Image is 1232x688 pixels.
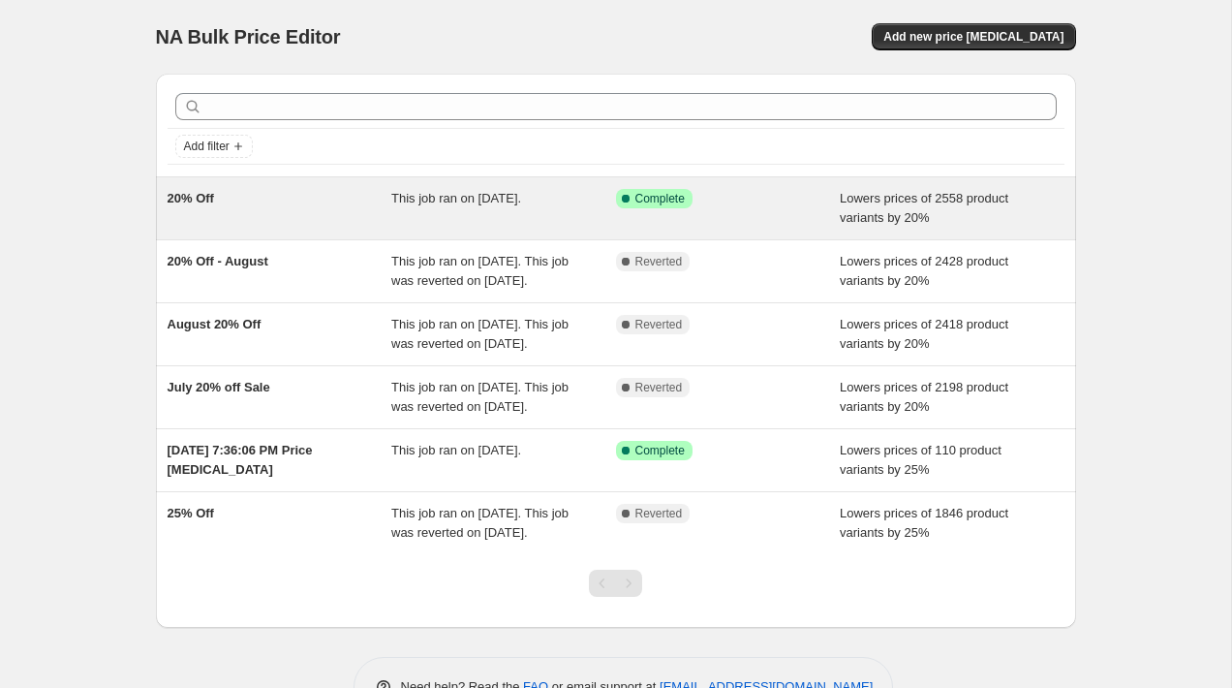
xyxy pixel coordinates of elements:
[840,254,1008,288] span: Lowers prices of 2428 product variants by 20%
[168,443,313,477] span: [DATE] 7:36:06 PM Price [MEDICAL_DATA]
[391,380,569,414] span: This job ran on [DATE]. This job was reverted on [DATE].
[635,191,685,206] span: Complete
[635,443,685,458] span: Complete
[168,380,270,394] span: July 20% off Sale
[635,254,683,269] span: Reverted
[635,506,683,521] span: Reverted
[840,317,1008,351] span: Lowers prices of 2418 product variants by 20%
[635,380,683,395] span: Reverted
[635,317,683,332] span: Reverted
[872,23,1075,50] button: Add new price [MEDICAL_DATA]
[168,191,214,205] span: 20% Off
[391,506,569,540] span: This job ran on [DATE]. This job was reverted on [DATE].
[391,317,569,351] span: This job ran on [DATE]. This job was reverted on [DATE].
[156,26,341,47] span: NA Bulk Price Editor
[391,443,521,457] span: This job ran on [DATE].
[168,506,214,520] span: 25% Off
[184,139,230,154] span: Add filter
[840,380,1008,414] span: Lowers prices of 2198 product variants by 20%
[168,254,268,268] span: 20% Off - August
[883,29,1063,45] span: Add new price [MEDICAL_DATA]
[840,443,1001,477] span: Lowers prices of 110 product variants by 25%
[589,570,642,597] nav: Pagination
[391,254,569,288] span: This job ran on [DATE]. This job was reverted on [DATE].
[175,135,253,158] button: Add filter
[840,191,1008,225] span: Lowers prices of 2558 product variants by 20%
[840,506,1008,540] span: Lowers prices of 1846 product variants by 25%
[168,317,262,331] span: August 20% Off
[391,191,521,205] span: This job ran on [DATE].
